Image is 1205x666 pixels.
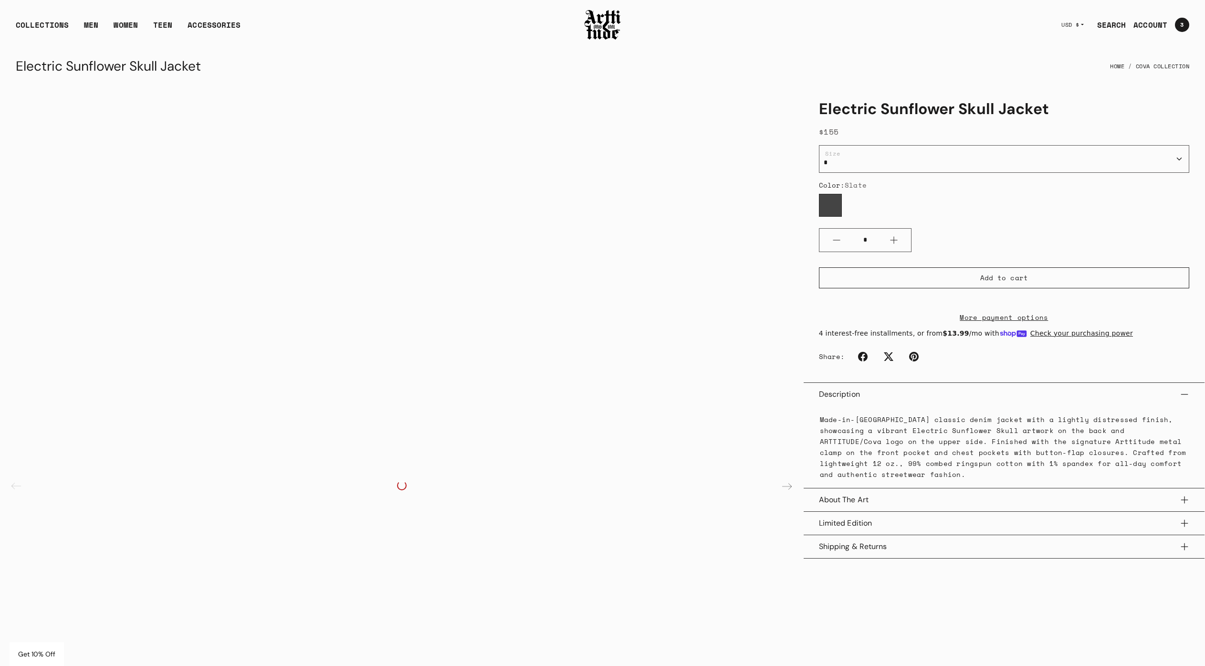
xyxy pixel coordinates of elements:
div: Get 10% Off [10,642,64,666]
h1: Electric Sunflower Skull Jacket [819,99,1189,118]
button: Minus [819,229,854,252]
label: Slate [819,194,842,217]
a: Cova Collection [1136,56,1190,77]
span: Get 10% Off [18,650,55,658]
img: Arttitude [584,9,622,41]
button: Shipping & Returns [819,535,1189,558]
span: USD $ [1061,21,1079,29]
a: Twitter [878,346,899,367]
a: TEEN [153,19,172,38]
button: Limited Edition [819,512,1189,535]
button: Plus [877,229,911,252]
p: Made-in-[GEOGRAPHIC_DATA] classic denim jacket with a lightly distressed finish, showcasing a vib... [820,414,1188,480]
div: ACCESSORIES [188,19,241,38]
a: Open cart [1167,14,1189,36]
span: 3 [1180,22,1184,28]
a: WOMEN [114,19,138,38]
span: Add to cart [980,273,1028,283]
button: Add to cart [819,267,1189,288]
div: Color: [819,180,1189,190]
a: ACCOUNT [1126,15,1167,34]
a: MEN [84,19,98,38]
span: Slate [845,180,867,190]
button: About The Art [819,488,1189,511]
a: Home [1110,56,1124,77]
button: USD $ [1056,14,1090,35]
ul: Main navigation [8,19,248,38]
button: Description [819,383,1189,406]
a: Facebook [852,346,873,367]
a: SEARCH [1090,15,1126,34]
input: Quantity [854,231,877,249]
a: Pinterest [903,346,924,367]
div: Next slide [775,475,798,498]
a: More payment options [819,312,1189,323]
div: COLLECTIONS [16,19,69,38]
span: Share: [819,352,845,361]
span: $155 [819,126,839,137]
div: Electric Sunflower Skull Jacket [16,55,201,78]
